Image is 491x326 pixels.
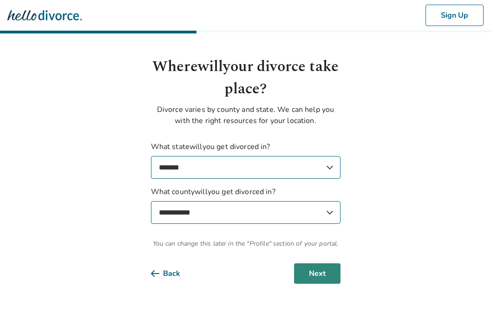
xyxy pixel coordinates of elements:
button: Sign Up [426,5,484,26]
button: Back [151,263,195,284]
iframe: Chat Widget [445,281,491,326]
img: Hello Divorce Logo [7,6,82,25]
p: Divorce varies by county and state. We can help you with the right resources for your location. [151,104,340,126]
label: What state will you get divorced in? [151,141,340,179]
select: What countywillyou get divorced in? [151,201,340,224]
span: You can change this later in the "Profile" section of your portal. [151,239,340,248]
button: Next [294,263,340,284]
select: What statewillyou get divorced in? [151,156,340,179]
h1: Where will your divorce take place? [151,56,340,100]
label: What county will you get divorced in? [151,186,340,224]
